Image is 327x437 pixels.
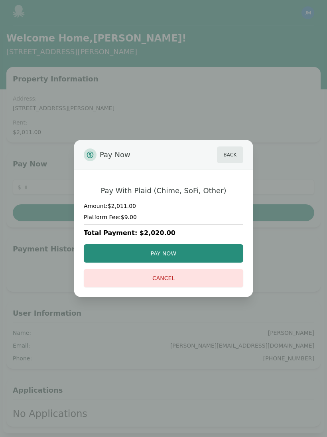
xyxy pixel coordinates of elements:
h2: Pay With Plaid (Chime, SoFi, Other) [100,186,226,196]
button: Cancel [84,269,243,287]
h4: Platform Fee: $9.00 [84,213,243,221]
button: Pay Now [84,244,243,263]
h4: Amount: $2,011.00 [84,202,243,210]
span: Pay Now [100,146,130,163]
h3: Total Payment: $2,020.00 [84,228,243,238]
button: Back [217,146,243,163]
